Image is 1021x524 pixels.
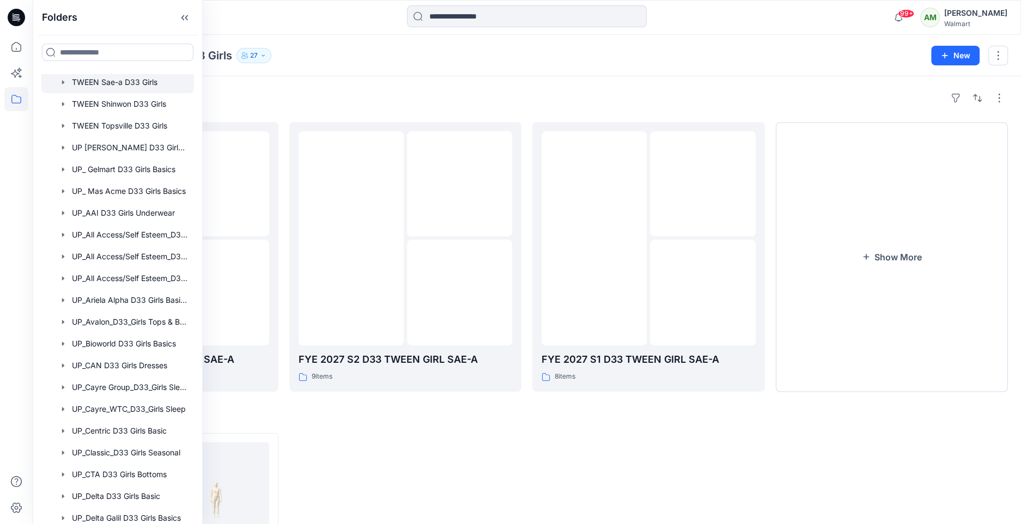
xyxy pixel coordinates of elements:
[931,46,980,65] button: New
[250,50,258,62] p: 27
[299,352,513,367] p: FYE 2027 S2 D33 TWEEN GIRL SAE-A
[776,122,1008,392] button: Show More
[944,7,1007,20] div: [PERSON_NAME]
[46,409,1008,422] h4: Styles
[532,122,765,392] a: folder 1folder 2folder 3FYE 2027 S1 D33 TWEEN GIRL SAE-A8items
[289,122,522,392] a: folder 1folder 2folder 3FYE 2027 S2 D33 TWEEN GIRL SAE-A9items
[555,371,575,382] p: 8 items
[920,8,940,27] div: AM
[236,48,271,63] button: 27
[898,9,914,18] span: 99+
[542,352,756,367] p: FYE 2027 S1 D33 TWEEN GIRL SAE-A
[312,371,332,382] p: 9 items
[944,20,1007,28] div: Walmart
